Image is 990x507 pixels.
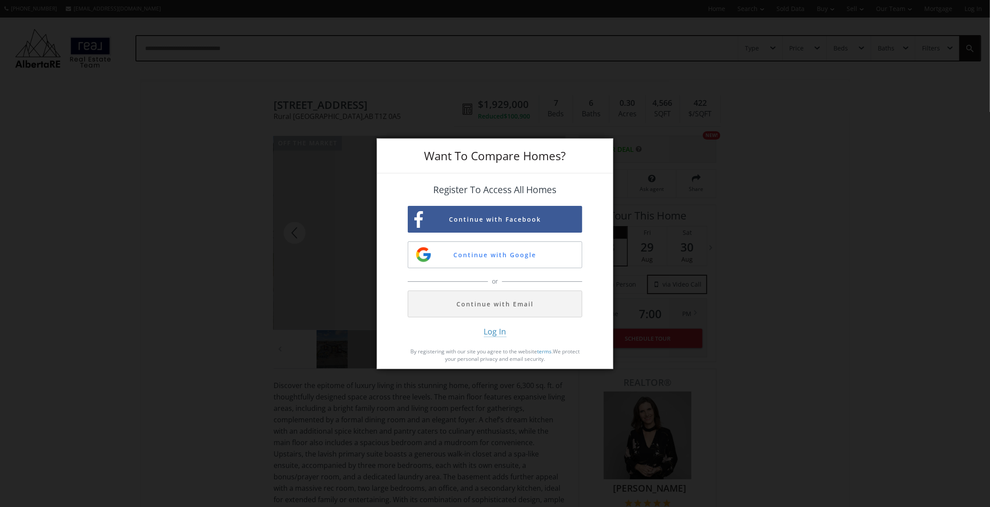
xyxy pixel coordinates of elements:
span: Log In [484,326,506,337]
a: terms [537,348,552,355]
button: Continue with Email [408,291,582,317]
button: Continue with Google [408,241,582,268]
p: By registering with our site you agree to the website . We protect your personal privacy and emai... [408,348,582,363]
img: google-sign-up [415,246,432,263]
button: Continue with Facebook [408,206,582,233]
h3: Want To Compare Homes? [408,150,582,162]
span: or [490,277,500,286]
h4: Register To Access All Homes [408,185,582,195]
img: facebook-sign-up [414,211,423,228]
